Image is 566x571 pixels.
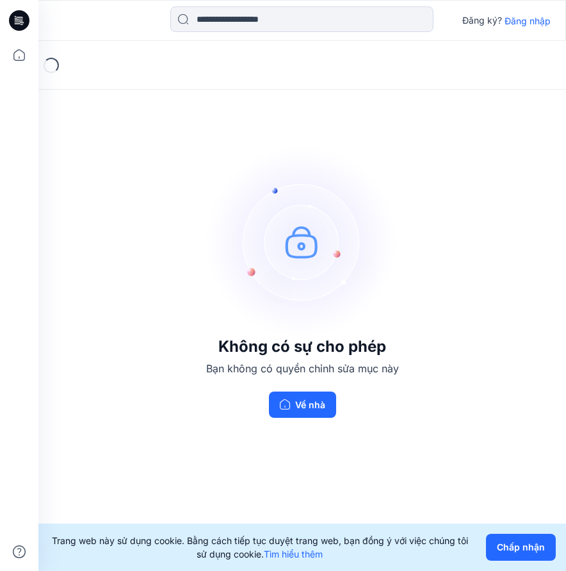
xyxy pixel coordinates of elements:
[486,534,556,560] button: Chấp nhận
[52,535,468,559] font: Trang web này sử dụng cookie. Bằng cách tiếp tục duyệt trang web, bạn đồng ý với việc chúng tôi s...
[206,145,398,338] img: no-perm.svg
[218,337,386,356] font: Không có sự cho phép
[264,549,323,559] a: Tìm hiểu thêm
[269,392,336,418] button: Về nhà
[462,15,502,26] font: Đăng ký?
[497,542,545,553] font: Chấp nhận
[206,362,399,375] font: Bạn không có quyền chỉnh sửa mục này
[505,15,551,26] font: Đăng nhập
[295,399,325,410] font: Về nhà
